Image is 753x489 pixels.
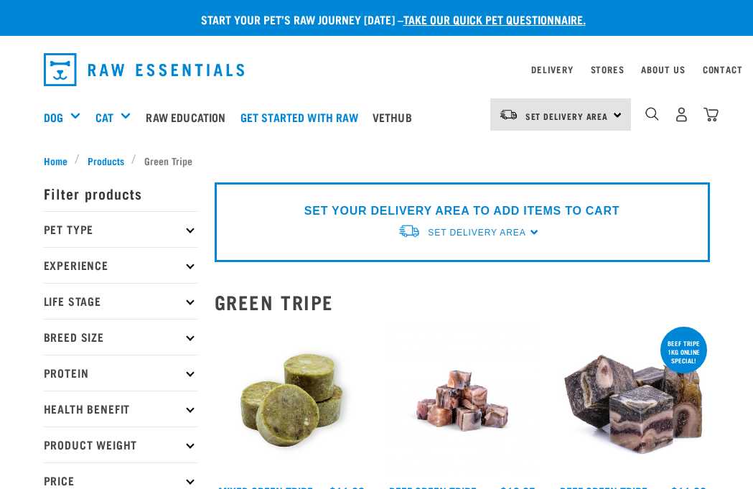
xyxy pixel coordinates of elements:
[142,88,236,146] a: Raw Education
[44,153,710,168] nav: breadcrumbs
[703,67,743,72] a: Contact
[385,324,539,478] img: Beef Tripe Bites 1634
[428,228,525,238] span: Set Delivery Area
[237,88,369,146] a: Get started with Raw
[44,427,197,462] p: Product Weight
[44,175,197,211] p: Filter products
[44,53,245,86] img: Raw Essentials Logo
[215,291,710,313] h2: Green Tripe
[369,88,423,146] a: Vethub
[44,153,67,168] span: Home
[556,324,710,478] img: 1044 Green Tripe Beef
[95,108,113,126] a: Cat
[44,283,197,319] p: Life Stage
[44,355,197,391] p: Protein
[591,67,625,72] a: Stores
[703,107,719,122] img: home-icon@2x.png
[44,391,197,427] p: Health Benefit
[525,113,609,118] span: Set Delivery Area
[641,67,685,72] a: About Us
[645,107,659,121] img: home-icon-1@2x.png
[674,107,689,122] img: user.png
[80,153,131,168] a: Products
[499,108,518,121] img: van-moving.png
[44,108,63,126] a: Dog
[44,153,75,168] a: Home
[403,16,586,22] a: take our quick pet questionnaire.
[398,223,421,238] img: van-moving.png
[44,247,197,283] p: Experience
[215,324,368,478] img: Mixed Green Tripe
[660,332,707,371] div: Beef tripe 1kg online special!
[531,67,573,72] a: Delivery
[304,202,619,220] p: SET YOUR DELIVERY AREA TO ADD ITEMS TO CART
[44,211,197,247] p: Pet Type
[32,47,721,92] nav: dropdown navigation
[44,319,197,355] p: Breed Size
[88,153,124,168] span: Products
